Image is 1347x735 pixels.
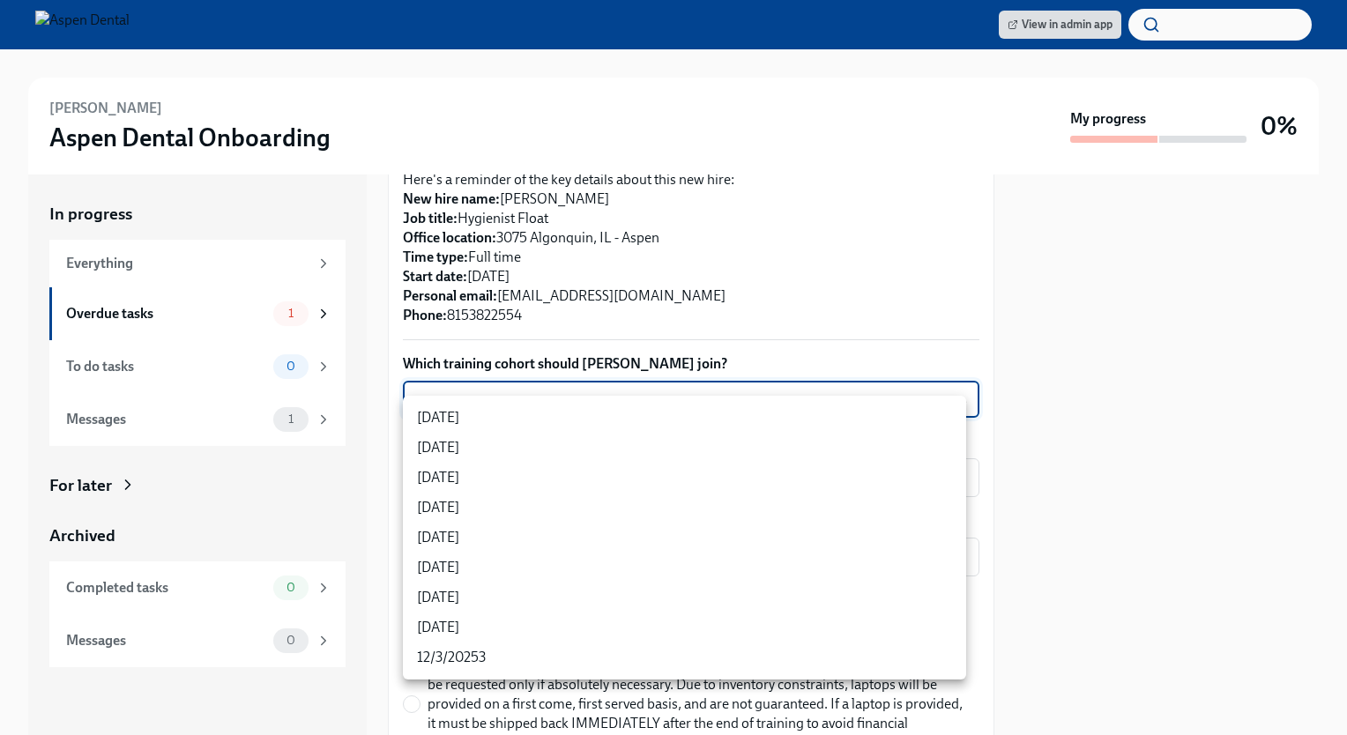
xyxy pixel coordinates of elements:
[403,463,966,493] li: [DATE]
[403,433,966,463] li: [DATE]
[403,493,966,523] li: [DATE]
[403,523,966,553] li: [DATE]
[403,403,966,433] li: [DATE]
[403,612,966,642] li: [DATE]
[403,583,966,612] li: [DATE]
[403,553,966,583] li: [DATE]
[403,642,966,672] li: 12/3/20253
